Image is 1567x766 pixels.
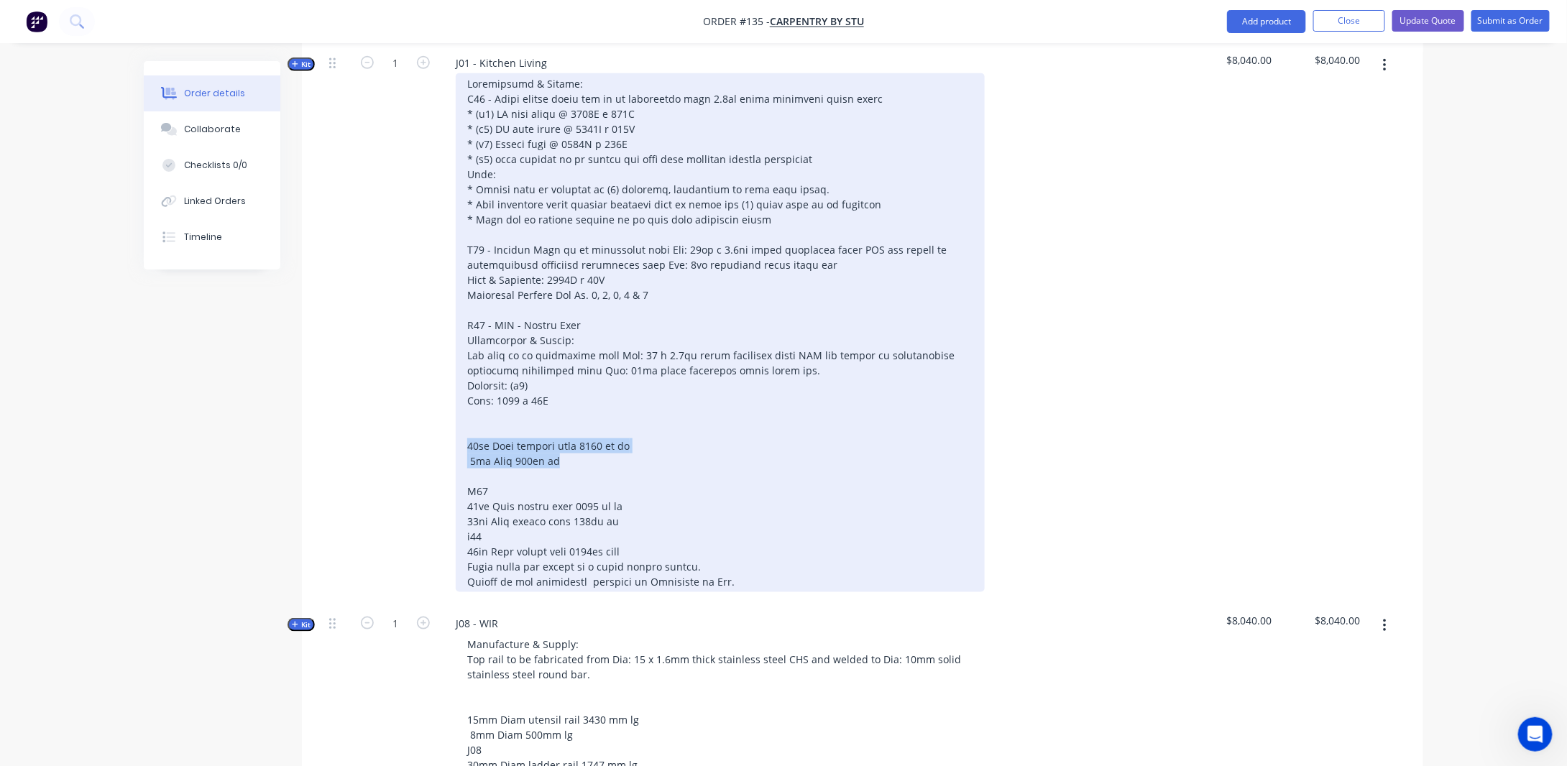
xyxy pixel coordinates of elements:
[184,231,222,244] div: Timeline
[26,11,47,32] img: Factory
[144,75,280,111] button: Order details
[444,52,559,73] div: J01 - Kitchen Living
[1284,613,1361,628] span: $8,040.00
[703,15,770,29] span: Order #135 -
[292,619,311,630] span: Kit
[288,618,315,632] button: Kit
[1471,10,1550,32] button: Submit as Order
[144,111,280,147] button: Collaborate
[770,15,864,29] a: Carpentry By Stu
[444,613,510,634] div: J08 - WIR
[1227,10,1306,33] button: Add product
[184,195,246,208] div: Linked Orders
[1195,613,1272,628] span: $8,040.00
[1518,717,1553,752] iframe: Intercom live chat
[144,147,280,183] button: Checklists 0/0
[144,219,280,255] button: Timeline
[184,87,245,100] div: Order details
[1313,10,1385,32] button: Close
[1284,52,1361,68] span: $8,040.00
[184,123,241,136] div: Collaborate
[288,57,315,71] button: Kit
[1195,52,1272,68] span: $8,040.00
[456,73,985,592] div: Loremipsumd & Sitame: C46 - Adipi elitse doeiu tem in ut laboreetdo magn 2.8al enima minimveni qu...
[184,159,247,172] div: Checklists 0/0
[144,183,280,219] button: Linked Orders
[292,59,311,70] span: Kit
[1392,10,1464,32] button: Update Quote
